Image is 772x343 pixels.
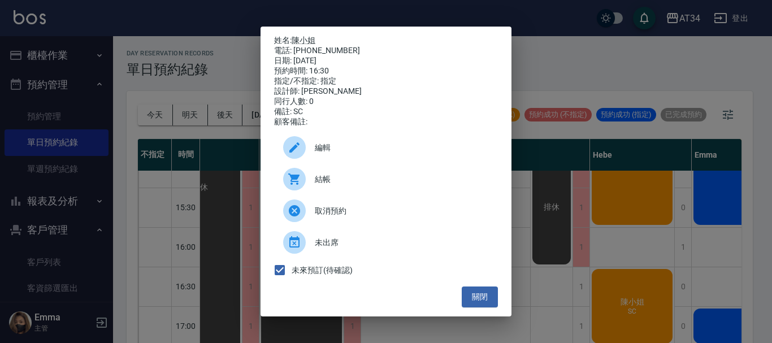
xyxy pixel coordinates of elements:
div: 設計師: [PERSON_NAME] [274,86,498,97]
span: 未來預訂(待確認) [292,264,353,276]
div: 同行人數: 0 [274,97,498,107]
div: 編輯 [274,132,498,163]
div: 日期: [DATE] [274,56,498,66]
button: 關閉 [462,286,498,307]
div: 指定/不指定: 指定 [274,76,498,86]
span: 結帳 [315,173,489,185]
div: 電話: [PHONE_NUMBER] [274,46,498,56]
div: 顧客備註: [274,117,498,127]
a: 陳小姐 [292,36,315,45]
div: 備註: SC [274,107,498,117]
span: 取消預約 [315,205,489,217]
span: 編輯 [315,142,489,154]
span: 未出席 [315,237,489,249]
div: 取消預約 [274,195,498,227]
div: 預約時間: 16:30 [274,66,498,76]
div: 未出席 [274,227,498,258]
a: 結帳 [274,163,498,195]
p: 姓名: [274,36,498,46]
